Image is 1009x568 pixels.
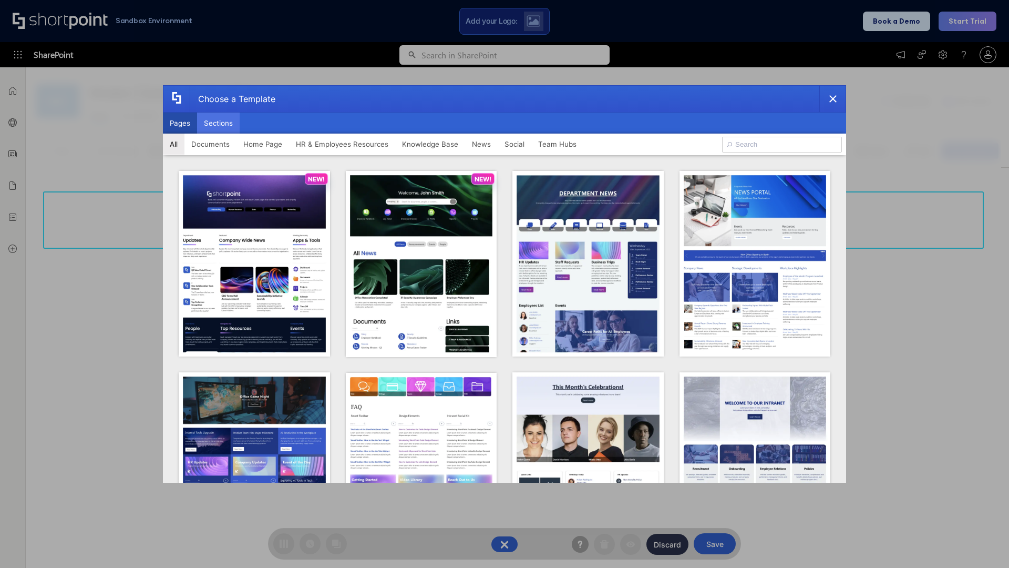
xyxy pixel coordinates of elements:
button: Home Page [236,134,289,155]
div: template selector [163,85,846,483]
p: NEW! [308,175,325,183]
button: HR & Employees Resources [289,134,395,155]
div: Choose a Template [190,86,275,112]
p: NEW! [475,175,491,183]
button: News [465,134,498,155]
button: Pages [163,113,197,134]
iframe: Chat Widget [956,518,1009,568]
button: Team Hubs [531,134,583,155]
button: Documents [184,134,236,155]
input: Search [722,137,842,153]
button: Knowledge Base [395,134,465,155]
button: All [163,134,184,155]
button: Social [498,134,531,155]
button: Sections [197,113,240,134]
